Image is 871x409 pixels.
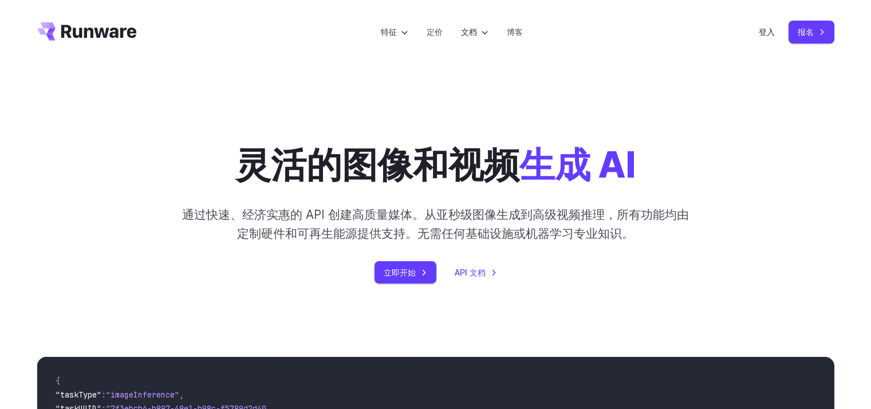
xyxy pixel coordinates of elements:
[759,27,775,37] font: 登入
[455,268,486,277] font: API 文档
[798,27,814,37] font: 报名
[101,390,106,400] span: :
[759,25,775,38] a: 登入
[381,27,397,37] font: 特征
[519,143,636,186] font: 生成 AI
[427,27,443,37] font: 定价
[507,25,523,38] a: 博客
[455,266,497,279] a: API 文档
[375,261,436,284] a: 立即开始
[461,27,477,37] font: 文档
[179,390,184,400] span: ,
[182,207,689,241] font: 通过快速、经济实惠的 API 创建高质量媒体。从亚秒级图像生成到高级视频推理，所有功能均由定制硬件和可再生能源提供支持。无需任何基础设施或机器学习专业知识。
[235,143,519,186] font: 灵活的图像和视频
[56,390,101,400] span: "taskType"
[37,22,137,41] a: 前往 /
[789,21,834,43] a: 报名
[56,376,60,386] span: {
[507,27,523,37] font: 博客
[384,268,416,277] font: 立即开始
[427,25,443,38] a: 定价
[106,390,179,400] span: "imageInference"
